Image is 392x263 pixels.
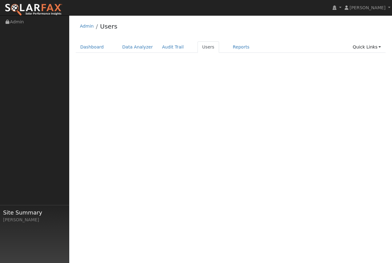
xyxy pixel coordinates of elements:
[100,23,117,30] a: Users
[198,41,219,53] a: Users
[118,41,158,53] a: Data Analyzer
[76,41,109,53] a: Dashboard
[228,41,254,53] a: Reports
[5,3,62,16] img: SolarFax
[80,24,94,29] a: Admin
[350,5,386,10] span: [PERSON_NAME]
[3,217,66,223] div: [PERSON_NAME]
[3,208,66,217] span: Site Summary
[158,41,188,53] a: Audit Trail
[348,41,386,53] a: Quick Links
